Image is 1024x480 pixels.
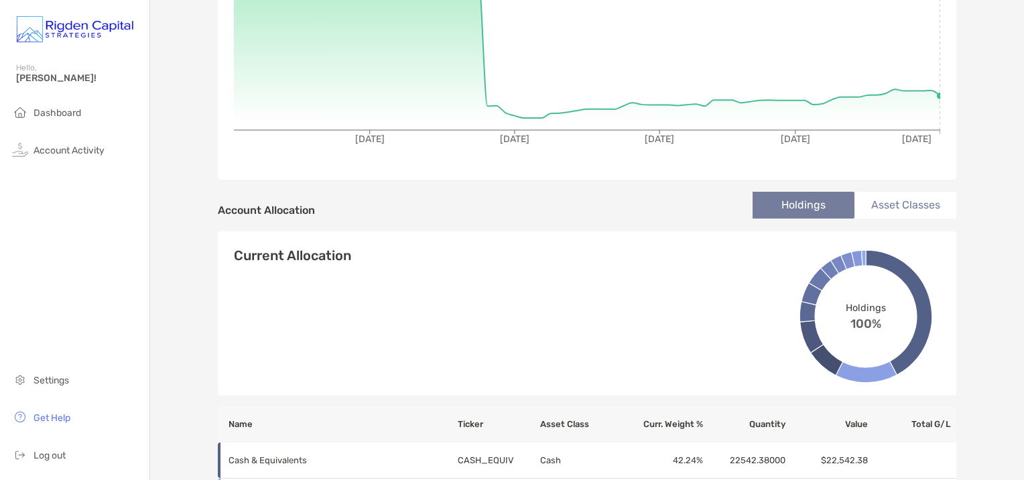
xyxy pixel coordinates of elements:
[846,302,885,313] span: Holdings
[12,104,28,120] img: household icon
[704,406,786,442] th: Quantity
[34,375,69,386] span: Settings
[12,141,28,158] img: activity icon
[34,450,66,461] span: Log out
[16,5,133,54] img: Zoe Logo
[34,145,105,156] span: Account Activity
[218,406,457,442] th: Name
[704,442,786,479] td: 22542.38000
[218,204,315,217] h4: Account Allocation
[34,107,81,119] span: Dashboard
[457,406,539,442] th: Ticker
[16,72,141,84] span: [PERSON_NAME]!
[850,313,881,331] span: 100%
[34,412,70,424] span: Get Help
[457,442,539,479] td: CASH_EQUIV
[229,452,416,469] p: Cash & Equivalents
[234,247,351,263] h4: Current Allocation
[902,133,932,145] tspan: [DATE]
[622,442,704,479] td: 42.24 %
[500,133,529,145] tspan: [DATE]
[781,133,810,145] tspan: [DATE]
[12,371,28,387] img: settings icon
[12,446,28,463] img: logout icon
[12,409,28,425] img: get-help icon
[539,442,622,479] td: Cash
[786,442,869,479] td: $22,542.38
[869,406,956,442] th: Total G/L
[539,406,622,442] th: Asset Class
[622,406,704,442] th: Curr. Weight %
[753,192,854,219] li: Holdings
[645,133,674,145] tspan: [DATE]
[854,192,956,219] li: Asset Classes
[355,133,385,145] tspan: [DATE]
[786,406,869,442] th: Value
